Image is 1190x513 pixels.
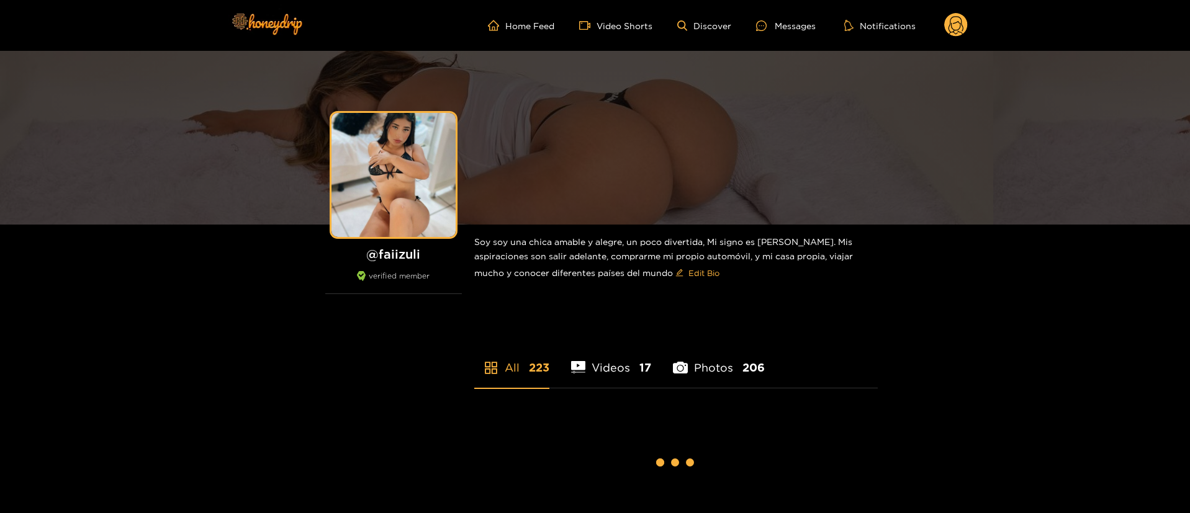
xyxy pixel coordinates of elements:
[488,20,505,31] span: home
[571,332,652,388] li: Videos
[488,20,554,31] a: Home Feed
[756,19,816,33] div: Messages
[677,20,731,31] a: Discover
[639,360,651,375] span: 17
[484,360,498,375] span: appstore
[675,269,683,278] span: edit
[579,20,652,31] a: Video Shorts
[579,20,597,31] span: video-camera
[673,263,722,283] button: editEdit Bio
[673,332,765,388] li: Photos
[529,360,549,375] span: 223
[474,332,549,388] li: All
[474,225,878,293] div: Soy soy una chica amable y alegre, un poco divertida, Mi signo es [PERSON_NAME]. Mis aspiraciones...
[688,267,719,279] span: Edit Bio
[325,246,462,262] h1: @ faiizuli
[325,271,462,294] div: verified member
[742,360,765,375] span: 206
[841,19,919,32] button: Notifications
